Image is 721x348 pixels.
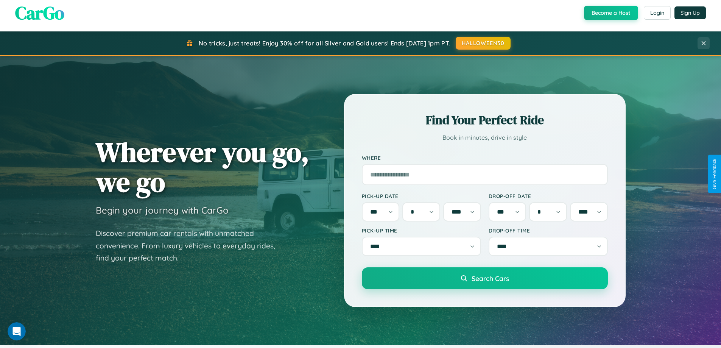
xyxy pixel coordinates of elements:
h2: Find Your Perfect Ride [362,112,608,128]
p: Book in minutes, drive in style [362,132,608,143]
button: HALLOWEEN30 [456,37,511,50]
p: Discover premium car rentals with unmatched convenience. From luxury vehicles to everyday rides, ... [96,227,285,264]
span: Search Cars [472,274,509,282]
label: Pick-up Time [362,227,481,234]
label: Drop-off Time [489,227,608,234]
button: Search Cars [362,267,608,289]
button: Sign Up [674,6,706,19]
span: CarGo [15,0,64,25]
div: Give Feedback [712,159,717,189]
h1: Wherever you go, we go [96,137,309,197]
label: Pick-up Date [362,193,481,199]
button: Login [644,6,671,20]
h3: Begin your journey with CarGo [96,204,229,216]
label: Drop-off Date [489,193,608,199]
button: Become a Host [584,6,638,20]
span: No tricks, just treats! Enjoy 30% off for all Silver and Gold users! Ends [DATE] 1pm PT. [199,39,450,47]
label: Where [362,154,608,161]
iframe: Intercom live chat [8,322,26,340]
